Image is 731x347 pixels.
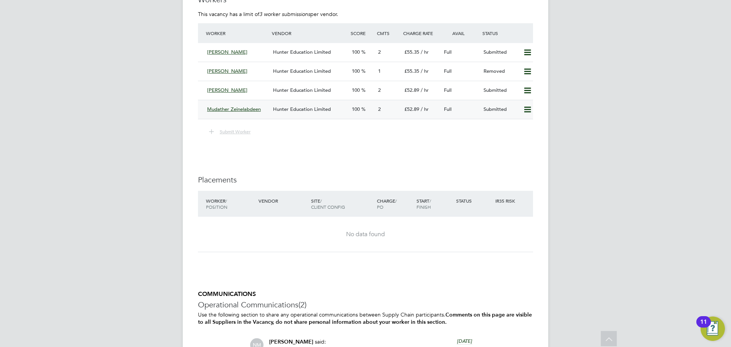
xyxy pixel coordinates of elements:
[309,194,375,214] div: Site
[204,194,257,214] div: Worker
[198,312,532,325] b: Comments on this page are visible to all Suppliers in the Vacancy, do not share personal informat...
[352,106,360,112] span: 100
[207,68,247,74] span: [PERSON_NAME]
[375,26,401,40] div: Cmts
[375,194,415,214] div: Charge
[349,26,375,40] div: Score
[480,46,520,59] div: Submitted
[270,26,349,40] div: Vendor
[457,338,472,344] span: [DATE]
[480,65,520,78] div: Removed
[198,311,533,326] p: Use the following section to share any operational communications between Supply Chain participants.
[207,49,247,55] span: [PERSON_NAME]
[421,49,429,55] span: / hr
[480,103,520,116] div: Submitted
[204,127,257,137] button: Submit Worker
[417,198,431,210] span: / Finish
[220,128,251,134] span: Submit Worker
[444,49,452,55] span: Full
[273,106,331,112] span: Hunter Education Limited
[352,49,360,55] span: 100
[257,194,309,208] div: Vendor
[206,198,227,210] span: / Position
[207,106,261,112] span: Mudather Zeinelabdeen
[207,87,247,93] span: [PERSON_NAME]
[480,26,533,40] div: Status
[198,290,533,298] h5: COMMUNICATIONS
[198,300,533,310] h3: Operational Communications
[444,106,452,112] span: Full
[378,106,381,112] span: 2
[454,194,494,208] div: Status
[404,106,419,112] span: £52.89
[378,87,381,93] span: 2
[404,68,419,74] span: £55.35
[259,11,310,18] em: 3 worker submissions
[198,175,533,185] h3: Placements
[273,49,331,55] span: Hunter Education Limited
[493,194,520,208] div: IR35 Risk
[404,49,419,55] span: £55.35
[421,106,429,112] span: / hr
[444,87,452,93] span: Full
[273,68,331,74] span: Hunter Education Limited
[352,68,360,74] span: 100
[444,68,452,74] span: Full
[421,68,429,74] span: / hr
[701,317,725,341] button: Open Resource Center, 11 new notifications
[273,87,331,93] span: Hunter Education Limited
[298,300,306,310] span: (2)
[206,230,525,238] div: No data found
[311,198,345,210] span: / Client Config
[441,26,480,40] div: Avail
[401,26,441,40] div: Charge Rate
[700,322,707,332] div: 11
[204,26,270,40] div: Worker
[352,87,360,93] span: 100
[421,87,429,93] span: / hr
[480,84,520,97] div: Submitted
[377,198,397,210] span: / PO
[198,11,533,18] p: This vacancy has a limit of per vendor.
[415,194,454,214] div: Start
[315,338,326,345] span: said:
[378,68,381,74] span: 1
[404,87,419,93] span: £52.89
[269,339,313,345] span: [PERSON_NAME]
[378,49,381,55] span: 2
